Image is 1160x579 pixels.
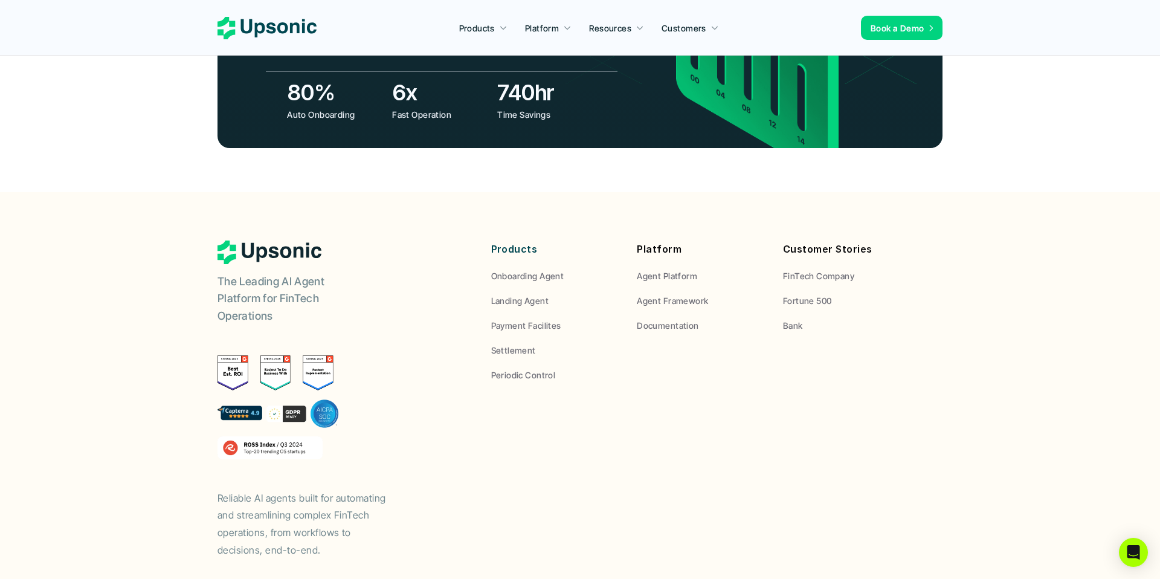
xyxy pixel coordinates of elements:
p: Products [491,241,619,258]
a: Documentation [637,319,765,332]
p: Platform [525,22,559,34]
p: Fortune 500 [783,294,832,307]
p: Customer Stories [783,241,911,258]
p: Resources [589,22,631,34]
p: Fast Operation [392,108,488,121]
a: Settlement [491,344,619,357]
a: Book a Demo [861,16,942,40]
p: Book a Demo [871,22,924,34]
p: Reliable AI agents built for automating and streamlining complex FinTech operations, from workflo... [217,490,399,559]
a: Payment Facilites [491,319,619,332]
p: Settlement [491,344,536,357]
p: Auto Onboarding [287,108,383,121]
p: Time Savings [497,108,593,121]
a: Periodic Control [491,369,619,381]
p: Agent Framework [637,294,708,307]
p: Documentation [637,319,698,332]
p: Landing Agent [491,294,549,307]
a: Landing Agent [491,294,619,307]
h3: 6x [392,77,491,108]
p: Customers [662,22,706,34]
a: Onboarding Agent [491,270,619,282]
h3: 80% [287,77,386,108]
p: FinTech Company [783,270,854,282]
p: Payment Facilites [491,319,561,332]
p: The Leading AI Agent Platform for FinTech Operations [217,273,369,325]
p: Platform [637,241,765,258]
p: Bank [783,319,803,332]
p: Onboarding Agent [491,270,564,282]
div: Open Intercom Messenger [1119,538,1148,567]
h3: 740hr [497,77,596,108]
p: Periodic Control [491,369,556,381]
a: Products [452,17,515,39]
p: Agent Platform [637,270,697,282]
p: Products [459,22,495,34]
